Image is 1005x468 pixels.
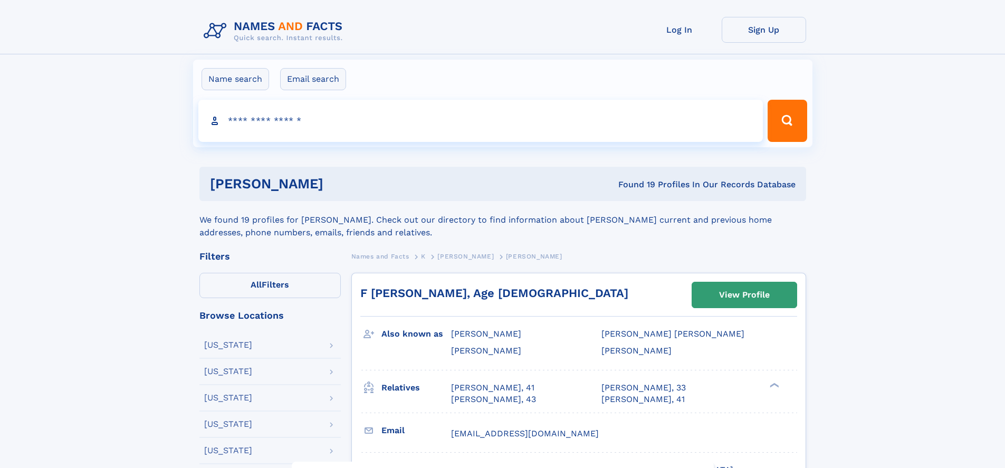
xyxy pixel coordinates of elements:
div: ❯ [767,381,780,388]
h1: [PERSON_NAME] [210,177,471,190]
span: [PERSON_NAME] [451,346,521,356]
span: [PERSON_NAME] [437,253,494,260]
h3: Email [381,422,451,440]
button: Search Button [768,100,807,142]
h3: Relatives [381,379,451,397]
span: [PERSON_NAME] [451,329,521,339]
div: [US_STATE] [204,394,252,402]
span: [PERSON_NAME] [PERSON_NAME] [601,329,744,339]
span: [EMAIL_ADDRESS][DOMAIN_NAME] [451,428,599,438]
div: [US_STATE] [204,420,252,428]
span: [PERSON_NAME] [601,346,672,356]
h3: Also known as [381,325,451,343]
div: Found 19 Profiles In Our Records Database [471,179,796,190]
span: K [421,253,426,260]
a: Sign Up [722,17,806,43]
div: We found 19 profiles for [PERSON_NAME]. Check out our directory to find information about [PERSON... [199,201,806,239]
a: View Profile [692,282,797,308]
div: [US_STATE] [204,341,252,349]
div: Browse Locations [199,311,341,320]
img: Logo Names and Facts [199,17,351,45]
a: [PERSON_NAME], 41 [601,394,685,405]
a: Names and Facts [351,250,409,263]
a: [PERSON_NAME], 33 [601,382,686,394]
input: search input [198,100,763,142]
span: All [251,280,262,290]
div: [US_STATE] [204,446,252,455]
a: [PERSON_NAME] [437,250,494,263]
a: Log In [637,17,722,43]
span: [PERSON_NAME] [506,253,562,260]
a: [PERSON_NAME], 41 [451,382,534,394]
a: K [421,250,426,263]
div: Filters [199,252,341,261]
label: Email search [280,68,346,90]
div: View Profile [719,283,770,307]
div: [US_STATE] [204,367,252,376]
label: Filters [199,273,341,298]
a: [PERSON_NAME], 43 [451,394,536,405]
label: Name search [202,68,269,90]
a: F [PERSON_NAME], Age [DEMOGRAPHIC_DATA] [360,286,628,300]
